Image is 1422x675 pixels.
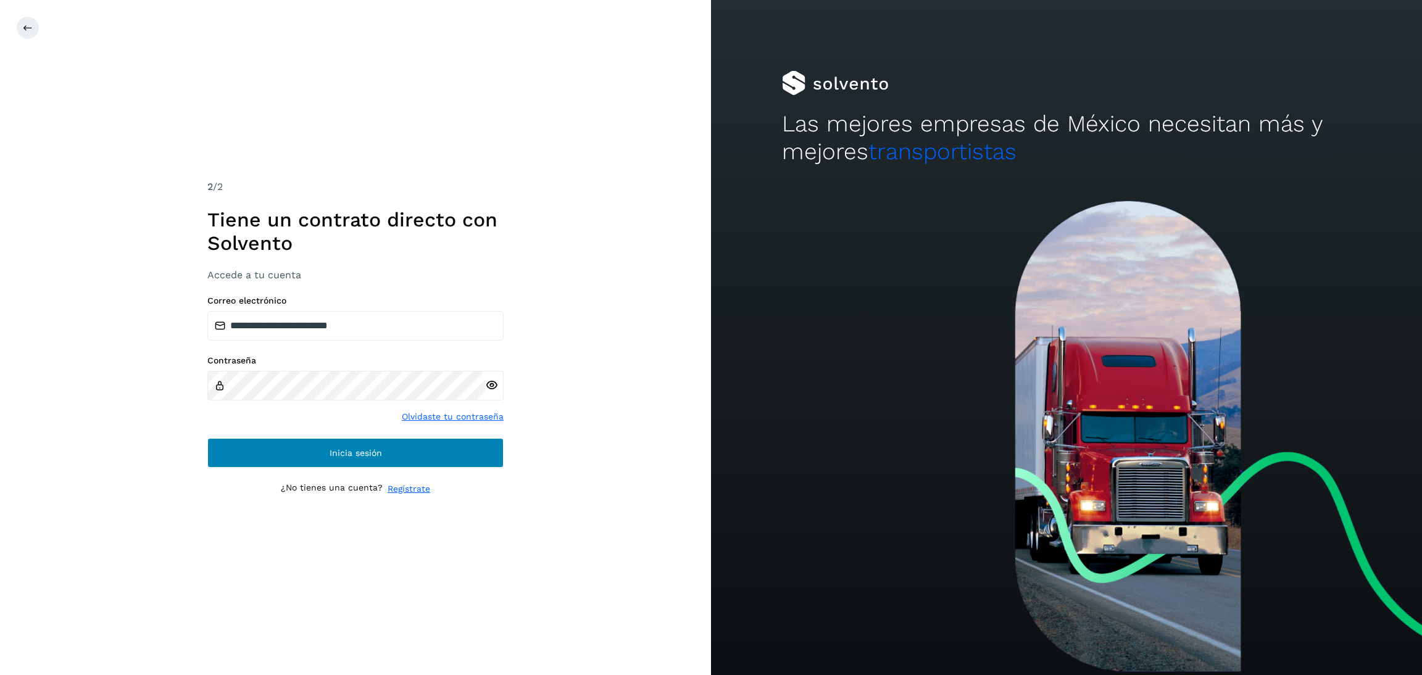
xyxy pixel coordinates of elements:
[402,410,504,423] a: Olvidaste tu contraseña
[207,181,213,193] span: 2
[868,138,1017,165] span: transportistas
[281,482,383,495] p: ¿No tienes una cuenta?
[207,355,504,366] label: Contraseña
[207,180,504,194] div: /2
[207,296,504,306] label: Correo electrónico
[388,482,430,495] a: Regístrate
[782,110,1351,165] h2: Las mejores empresas de México necesitan más y mejores
[330,449,382,457] span: Inicia sesión
[207,269,504,281] h3: Accede a tu cuenta
[207,208,504,255] h1: Tiene un contrato directo con Solvento
[207,438,504,468] button: Inicia sesión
